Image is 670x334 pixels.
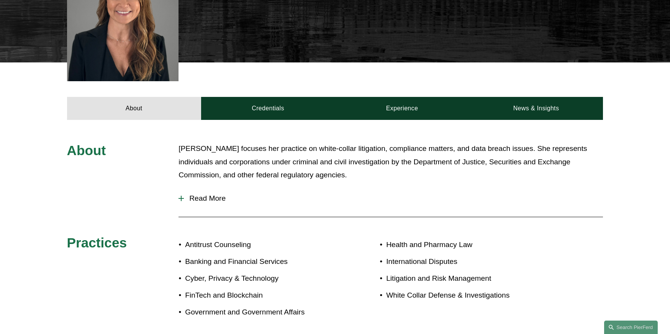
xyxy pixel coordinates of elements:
[386,238,559,252] p: Health and Pharmacy Law
[604,321,658,334] a: Search this site
[469,97,603,120] a: News & Insights
[386,272,559,285] p: Litigation and Risk Management
[185,255,335,269] p: Banking and Financial Services
[335,97,469,120] a: Experience
[185,306,335,319] p: Government and Government Affairs
[67,235,127,250] span: Practices
[386,255,559,269] p: International Disputes
[67,143,106,158] span: About
[201,97,335,120] a: Credentials
[185,272,335,285] p: Cyber, Privacy & Technology
[185,238,335,252] p: Antitrust Counseling
[179,188,603,208] button: Read More
[67,97,201,120] a: About
[386,289,559,302] p: White Collar Defense & Investigations
[185,289,335,302] p: FinTech and Blockchain
[179,142,603,182] p: [PERSON_NAME] focuses her practice on white-collar litigation, compliance matters, and data breac...
[184,194,603,203] span: Read More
